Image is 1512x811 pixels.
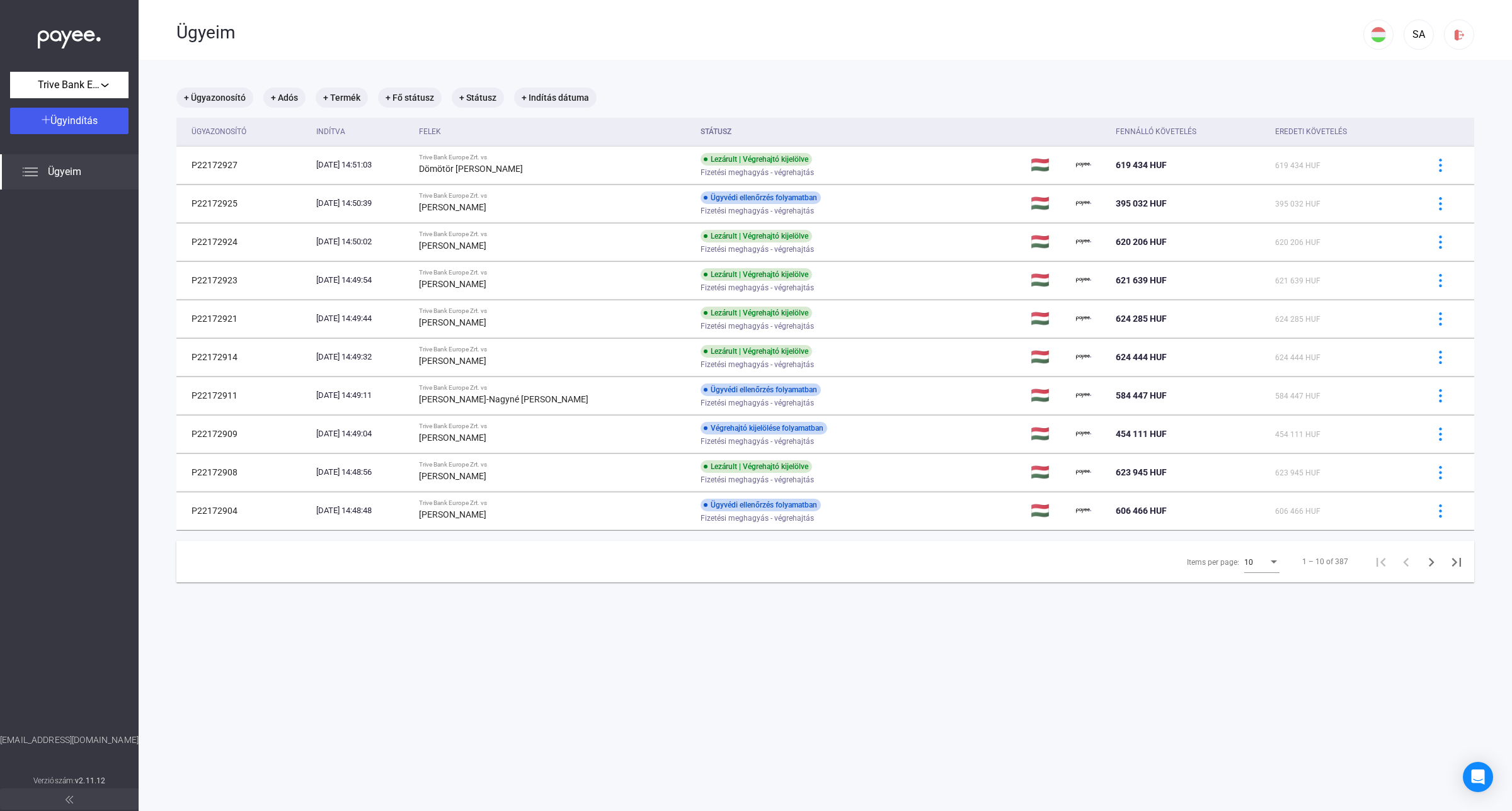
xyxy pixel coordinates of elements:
span: 624 444 HUF [1116,352,1167,362]
div: Open Intercom Messenger [1463,762,1493,792]
span: 623 945 HUF [1116,467,1167,477]
div: Ügyazonosító [192,124,246,139]
td: P22172904 [176,492,311,530]
td: 🇭🇺 [1026,261,1071,299]
mat-chip: + Ügyazonosító [176,88,253,108]
div: Fennálló követelés [1116,124,1196,139]
span: Trive Bank Europe Zrt. [38,77,101,93]
div: Trive Bank Europe Zrt. vs [419,384,690,392]
td: P22172911 [176,377,311,414]
button: more-blue [1427,190,1453,217]
span: 619 434 HUF [1275,161,1320,170]
div: Trive Bank Europe Zrt. vs [419,269,690,276]
span: 624 444 HUF [1275,353,1320,362]
img: list.svg [23,164,38,179]
button: more-blue [1427,459,1453,485]
span: 619 434 HUF [1116,160,1167,170]
button: Trive Bank Europe Zrt. [10,72,129,98]
td: P22172927 [176,146,311,184]
span: 454 111 HUF [1116,429,1167,439]
span: 10 [1244,558,1253,567]
button: Previous page [1394,549,1419,574]
td: P22172908 [176,453,311,491]
strong: [PERSON_NAME] [419,471,486,481]
div: [DATE] 14:51:03 [316,159,409,171]
td: 🇭🇺 [1026,492,1071,530]
div: Lezárult | Végrehajtó kijelölve [701,345,812,358]
button: Next page [1419,549,1444,574]
mat-select: Items per page: [1244,554,1280,569]
img: more-blue [1434,235,1447,249]
div: Lezárult | Végrehajtó kijelölve [701,460,812,473]
button: logout-red [1444,20,1474,50]
td: P22172925 [176,184,311,222]
strong: [PERSON_NAME] [419,317,486,327]
mat-chip: + Adós [263,88,306,108]
div: 1 – 10 of 387 [1302,554,1348,569]
span: 624 285 HUF [1116,314,1167,324]
strong: v2.11.12 [75,776,105,785]
img: payee-logo [1076,349,1091,365]
td: 🇭🇺 [1026,377,1071,414]
div: Trive Bank Europe Zrt. vs [419,499,690,507]
div: Ügyvédi ellenőrzés folyamatban [701,383,821,396]
td: 🇭🇺 [1026,300,1071,337]
strong: Dömötör [PERSON_NAME] [419,164,523,174]
img: more-blue [1434,389,1447,402]
img: plus-white.svg [42,115,50,124]
span: 606 466 HUF [1275,507,1320,516]
div: Trive Bank Europe Zrt. vs [419,192,690,200]
td: 🇭🇺 [1026,453,1071,491]
strong: [PERSON_NAME]-Nagyné [PERSON_NAME] [419,394,588,404]
div: Végrehajtó kijelölése folyamatban [701,422,827,434]
span: 621 639 HUF [1275,276,1320,285]
div: Ügyvédi ellenőrzés folyamatban [701,191,821,204]
button: more-blue [1427,382,1453,409]
div: Trive Bank Europe Zrt. vs [419,423,690,430]
span: 606 466 HUF [1116,506,1167,516]
img: more-blue [1434,351,1447,364]
div: Felek [419,124,690,139]
span: Fizetési meghagyás - végrehajtás [701,203,814,218]
div: Ügyeim [176,22,1363,43]
div: SA [1408,27,1429,42]
img: payee-logo [1076,465,1091,480]
img: logout-red [1453,28,1466,42]
img: more-blue [1434,274,1447,287]
div: Eredeti követelés [1275,124,1411,139]
img: white-payee-white-dot.svg [38,23,101,49]
img: payee-logo [1076,157,1091,173]
img: more-blue [1434,428,1447,441]
mat-chip: + Státusz [452,88,504,108]
span: Fizetési meghagyás - végrehajtás [701,357,814,372]
td: 🇭🇺 [1026,184,1071,222]
td: P22172923 [176,261,311,299]
span: Fizetési meghagyás - végrehajtás [701,242,814,257]
div: [DATE] 14:50:39 [316,197,409,210]
div: Lezárult | Végrehajtó kijelölve [701,307,812,319]
strong: [PERSON_NAME] [419,509,486,519]
strong: [PERSON_NAME] [419,279,486,289]
button: Last page [1444,549,1469,574]
div: Lezárult | Végrehajtó kijelölve [701,230,812,242]
div: [DATE] 14:49:11 [316,389,409,402]
div: Felek [419,124,441,139]
span: 454 111 HUF [1275,430,1320,439]
span: 584 447 HUF [1116,390,1167,400]
span: Fizetési meghagyás - végrehajtás [701,472,814,487]
img: payee-logo [1076,388,1091,403]
button: HU [1363,20,1394,50]
div: Indítva [316,124,345,139]
button: First page [1368,549,1394,574]
img: payee-logo [1076,273,1091,288]
div: Ügyazonosító [192,124,306,139]
img: more-blue [1434,197,1447,210]
button: more-blue [1427,497,1453,524]
span: 395 032 HUF [1116,198,1167,208]
div: Ügyvédi ellenőrzés folyamatban [701,499,821,511]
button: more-blue [1427,152,1453,178]
img: arrow-double-left-grey.svg [66,796,73,803]
strong: [PERSON_NAME] [419,356,486,366]
img: more-blue [1434,312,1447,326]
span: Ügyindítás [50,115,98,127]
